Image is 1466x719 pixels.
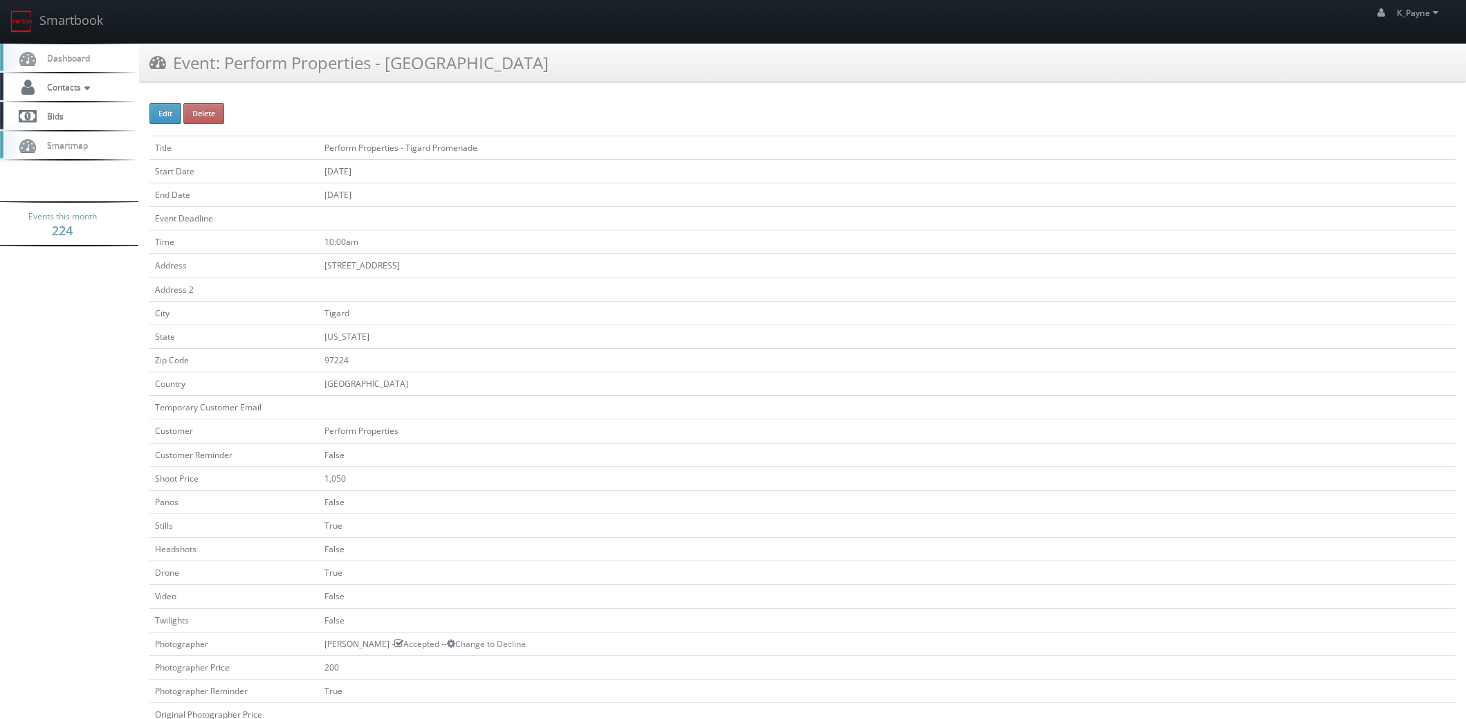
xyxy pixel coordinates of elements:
span: Dashboard [40,52,90,64]
td: False [319,608,1456,632]
td: [STREET_ADDRESS] [319,254,1456,277]
td: Address 2 [149,277,319,301]
span: K_Payne [1397,7,1442,19]
td: City [149,301,319,325]
td: State [149,325,319,348]
td: [GEOGRAPHIC_DATA] [319,372,1456,396]
span: Contacts [40,81,93,93]
td: Customer [149,419,319,443]
button: Delete [183,103,224,124]
td: True [319,513,1456,537]
a: Change to Decline [447,638,526,650]
td: [DATE] [319,183,1456,206]
td: 200 [319,655,1456,679]
td: False [319,443,1456,466]
td: True [319,561,1456,585]
td: Address [149,254,319,277]
td: Photographer Price [149,655,319,679]
td: Photographer [149,632,319,655]
td: Shoot Price [149,466,319,490]
td: Panos [149,490,319,513]
h3: Event: Perform Properties - [GEOGRAPHIC_DATA] [149,51,549,75]
td: 97224 [319,348,1456,372]
td: Start Date [149,159,319,183]
td: Zip Code [149,348,319,372]
strong: 224 [52,222,73,239]
button: Edit [149,103,181,124]
td: Customer Reminder [149,443,319,466]
td: [PERSON_NAME] - Accepted -- [319,632,1456,655]
img: smartbook-logo.png [10,10,33,33]
span: Bids [40,110,64,122]
td: Headshots [149,538,319,561]
span: Events this month [28,210,97,224]
td: End Date [149,183,319,206]
td: Title [149,136,319,159]
td: Drone [149,561,319,585]
td: Event Deadline [149,207,319,230]
td: Country [149,372,319,396]
td: Perform Properties [319,419,1456,443]
td: Video [149,585,319,608]
td: Temporary Customer Email [149,396,319,419]
td: True [319,679,1456,702]
td: [US_STATE] [319,325,1456,348]
td: 10:00am [319,230,1456,254]
td: Time [149,230,319,254]
td: 1,050 [319,466,1456,490]
td: Twilights [149,608,319,632]
td: Stills [149,513,319,537]
td: False [319,585,1456,608]
td: Tigard [319,301,1456,325]
td: Perform Properties - Tigard Promenade [319,136,1456,159]
td: Photographer Reminder [149,679,319,702]
td: False [319,490,1456,513]
td: [DATE] [319,159,1456,183]
span: Smartmap [40,139,88,151]
td: False [319,538,1456,561]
